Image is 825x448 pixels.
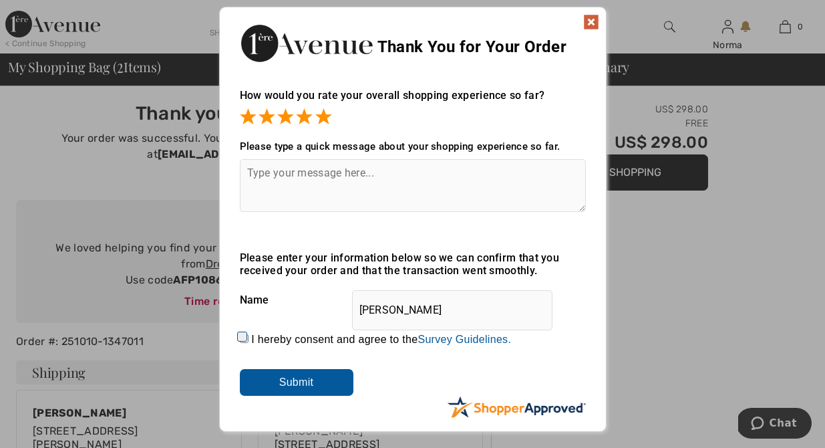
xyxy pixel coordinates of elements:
span: Chat [31,9,59,21]
div: Please type a quick message about your shopping experience so far. [240,140,586,152]
img: Thank You for Your Order [240,21,373,66]
input: Submit [240,369,353,396]
label: I hereby consent and agree to the [251,334,511,346]
span: Thank You for Your Order [377,37,566,56]
img: x [583,14,599,30]
div: Please enter your information below so we can confirm that you received your order and that the t... [240,251,586,277]
div: How would you rate your overall shopping experience so far? [240,76,586,127]
div: Name [240,284,586,317]
a: Survey Guidelines. [418,334,511,345]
